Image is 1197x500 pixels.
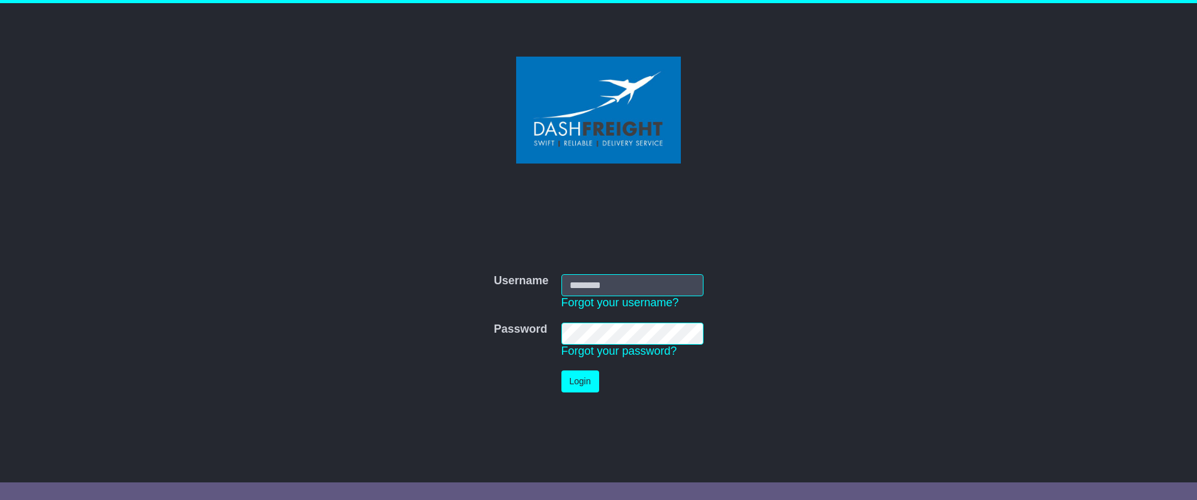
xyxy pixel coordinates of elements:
label: Password [494,323,547,336]
img: Dash Freight [516,57,681,164]
a: Forgot your password? [561,345,677,357]
button: Login [561,370,599,392]
a: Forgot your username? [561,296,679,309]
label: Username [494,274,548,288]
